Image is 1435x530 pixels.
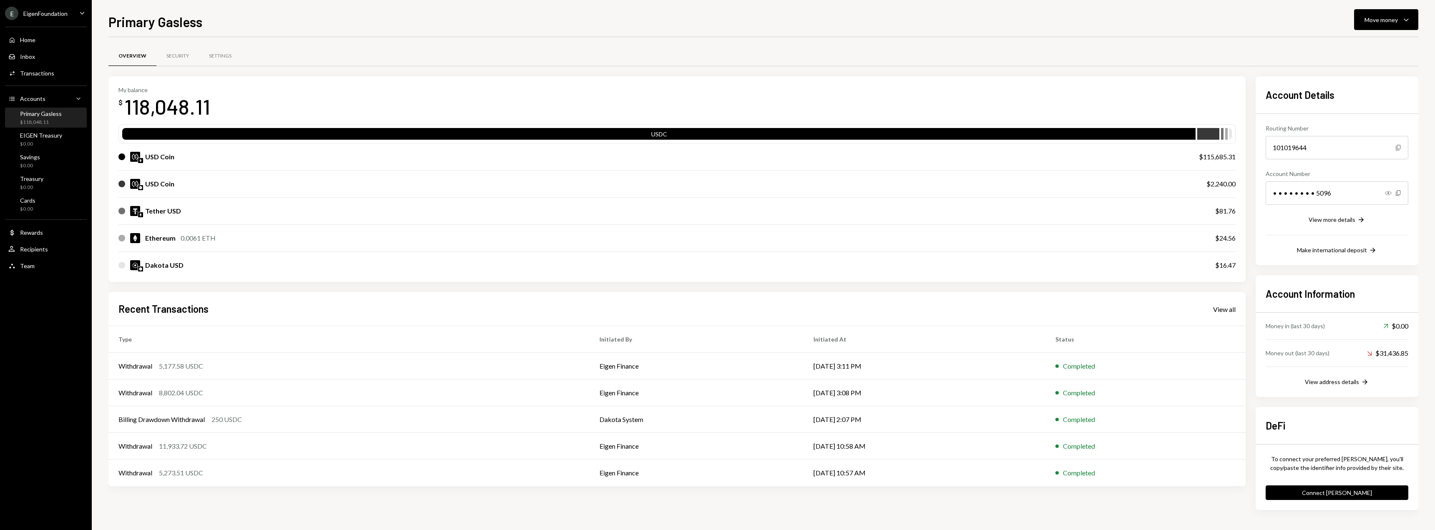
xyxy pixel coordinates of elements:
th: Initiated At [803,326,1045,353]
div: My balance [118,86,210,93]
div: Completed [1063,361,1095,371]
td: [DATE] 10:57 AM [803,460,1045,486]
a: Recipients [5,241,87,256]
div: E [5,7,18,20]
div: Settings [209,53,232,60]
div: $24.56 [1215,233,1236,243]
div: Money out (last 30 days) [1266,349,1329,357]
div: 5,273.51 USDC [159,468,203,478]
td: [DATE] 3:08 PM [803,379,1045,406]
button: Move money [1354,9,1418,30]
div: $118,048.11 [20,119,62,126]
div: Savings [20,153,40,161]
a: Home [5,32,87,47]
button: Make international deposit [1297,246,1377,255]
td: [DATE] 2:07 PM [803,406,1045,433]
a: Primary Gasless$118,048.11 [5,108,87,128]
td: Eigen Finance [589,353,803,379]
a: Inbox [5,49,87,64]
div: $0.00 [1383,321,1408,331]
div: Accounts [20,95,45,102]
div: Overview [118,53,146,60]
div: Routing Number [1266,124,1408,133]
a: Overview [108,45,156,67]
div: EigenFoundation [23,10,68,17]
button: View more details [1309,216,1365,225]
div: Dakota USD [145,260,184,270]
div: $16.47 [1215,260,1236,270]
div: Account Number [1266,169,1408,178]
div: 5,177.58 USDC [159,361,203,371]
div: 101019644 [1266,136,1408,159]
div: 11,933.72 USDC [159,441,207,451]
div: 118,048.11 [124,93,210,120]
div: USDC [122,130,1196,141]
th: Type [108,326,589,353]
div: Team [20,262,35,269]
div: Completed [1063,388,1095,398]
div: Withdrawal [118,468,152,478]
button: Connect [PERSON_NAME] [1266,485,1408,500]
div: Make international deposit [1297,246,1367,254]
div: USD Coin [145,152,174,162]
div: To connect your preferred [PERSON_NAME], you'll copy/paste the identifier info provided by their ... [1266,455,1408,472]
div: Withdrawal [118,441,152,451]
a: Rewards [5,225,87,240]
div: Completed [1063,441,1095,451]
div: View address details [1305,378,1359,385]
div: Money in (last 30 days) [1266,322,1325,330]
div: EIGEN Treasury [20,132,62,139]
h2: Account Details [1266,88,1408,102]
div: Completed [1063,414,1095,425]
div: Rewards [20,229,43,236]
div: Recipients [20,246,48,253]
div: Home [20,36,35,43]
a: View all [1213,304,1236,314]
h2: DeFi [1266,419,1408,432]
div: Security [166,53,189,60]
a: Treasury$0.00 [5,173,87,193]
div: $31,436.85 [1367,348,1408,358]
div: Primary Gasless [20,110,62,117]
td: Dakota System [589,406,803,433]
div: Treasury [20,175,43,182]
img: USDT [130,206,140,216]
td: Eigen Finance [589,460,803,486]
div: Transactions [20,70,54,77]
th: Initiated By [589,326,803,353]
div: View all [1213,305,1236,314]
td: [DATE] 10:58 AM [803,433,1045,460]
div: 250 USDC [211,414,242,425]
div: Inbox [20,53,35,60]
div: Ethereum [145,233,176,243]
h2: Recent Transactions [118,302,209,316]
div: $0.00 [20,141,62,148]
td: [DATE] 3:11 PM [803,353,1045,379]
img: base-mainnet [138,185,143,190]
div: Move money [1365,15,1398,24]
th: Status [1045,326,1246,353]
div: 0.0061 ETH [181,233,216,243]
img: USDC [130,152,140,162]
a: Savings$0.00 [5,151,87,171]
img: base-mainnet [138,266,143,271]
div: $81.76 [1215,206,1236,216]
td: Eigen Finance [589,379,803,406]
a: Settings [199,45,242,67]
img: ETH [130,233,140,243]
img: DKUSD [130,260,140,270]
div: View more details [1309,216,1355,223]
div: $0.00 [20,162,40,169]
h2: Account Information [1266,287,1408,301]
a: EIGEN Treasury$0.00 [5,129,87,149]
button: View address details [1305,378,1369,387]
div: $115,685.31 [1199,152,1236,162]
div: Withdrawal [118,388,152,398]
img: ethereum-mainnet [138,158,143,163]
div: $0.00 [20,206,35,213]
a: Accounts [5,91,87,106]
div: Cards [20,197,35,204]
a: Transactions [5,65,87,80]
h1: Primary Gasless [108,13,202,30]
img: USDC [130,179,140,189]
